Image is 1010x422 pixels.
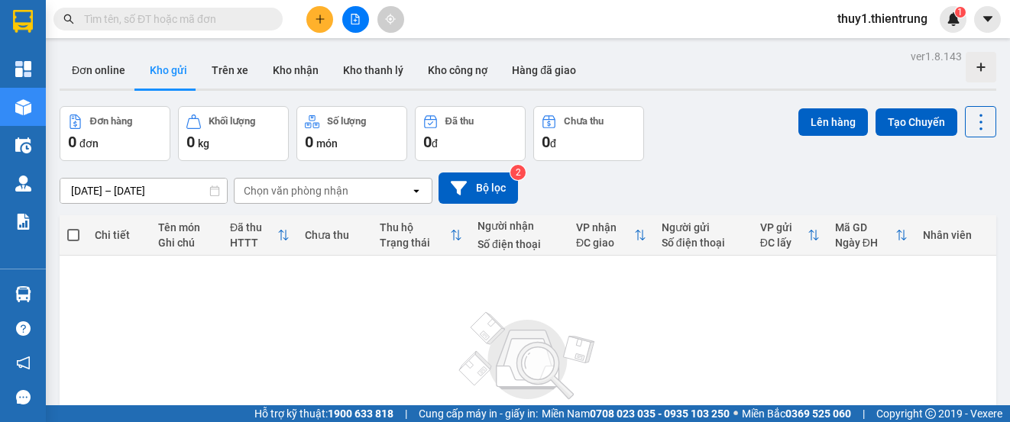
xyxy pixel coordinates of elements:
[955,7,966,18] sup: 1
[372,215,470,256] th: Toggle SortBy
[385,14,396,24] span: aim
[178,106,289,161] button: Khối lượng0kg
[60,52,138,89] button: Đơn online
[90,116,132,127] div: Đơn hàng
[60,106,170,161] button: Đơn hàng0đơn
[209,116,255,127] div: Khối lượng
[327,116,366,127] div: Số lượng
[835,237,896,249] div: Ngày ĐH
[84,11,264,27] input: Tìm tên, số ĐT hoặc mã đơn
[199,52,261,89] button: Trên xe
[15,176,31,192] img: warehouse-icon
[760,237,808,249] div: ĐC lấy
[863,405,865,422] span: |
[947,12,960,26] img: icon-new-feature
[785,408,851,420] strong: 0369 525 060
[222,215,297,256] th: Toggle SortBy
[331,52,416,89] button: Kho thanh lý
[230,221,277,234] div: Đã thu
[244,183,348,198] div: Chọn văn phòng nhận
[13,10,33,33] img: logo-vxr
[733,411,738,417] span: ⚪️
[261,52,331,89] button: Kho nhận
[377,6,404,33] button: aim
[405,405,407,422] span: |
[316,137,338,150] span: món
[15,61,31,77] img: dashboard-icon
[477,238,561,250] div: Số điện thoại
[296,106,407,161] button: Số lượng0món
[16,390,31,404] span: message
[415,106,526,161] button: Đã thu0đ
[350,14,361,24] span: file-add
[510,165,526,180] sup: 2
[662,221,745,234] div: Người gửi
[158,221,215,234] div: Tên món
[876,108,957,136] button: Tạo Chuyến
[15,286,31,302] img: warehouse-icon
[445,116,474,127] div: Đã thu
[981,12,995,26] span: caret-down
[576,237,634,249] div: ĐC giao
[590,408,730,420] strong: 0708 023 035 - 0935 103 250
[662,237,745,249] div: Số điện thoại
[568,215,654,256] th: Toggle SortBy
[500,52,588,89] button: Hàng đã giao
[419,405,538,422] span: Cung cấp máy in - giấy in:
[925,408,936,419] span: copyright
[198,137,209,150] span: kg
[380,237,450,249] div: Trạng thái
[305,133,313,151] span: 0
[911,48,962,65] div: ver 1.8.143
[305,229,364,241] div: Chưa thu
[742,405,851,422] span: Miền Bắc
[79,137,99,150] span: đơn
[966,52,996,82] div: Tạo kho hàng mới
[230,237,277,249] div: HTTT
[753,215,827,256] th: Toggle SortBy
[835,221,896,234] div: Mã GD
[957,7,963,18] span: 1
[186,133,195,151] span: 0
[827,215,916,256] th: Toggle SortBy
[760,221,808,234] div: VP gửi
[158,237,215,249] div: Ghi chú
[95,229,143,241] div: Chi tiết
[328,408,393,420] strong: 1900 633 818
[15,137,31,153] img: warehouse-icon
[63,14,74,24] span: search
[550,137,556,150] span: đ
[15,99,31,115] img: warehouse-icon
[477,220,561,232] div: Người nhận
[306,6,333,33] button: plus
[423,133,432,151] span: 0
[416,52,500,89] button: Kho công nợ
[576,221,634,234] div: VP nhận
[542,405,730,422] span: Miền Nam
[542,133,550,151] span: 0
[439,172,518,204] button: Bộ lọc
[138,52,199,89] button: Kho gửi
[315,14,325,24] span: plus
[798,108,868,136] button: Lên hàng
[15,214,31,230] img: solution-icon
[923,229,989,241] div: Nhân viên
[825,9,940,28] span: thuy1.thientrung
[342,6,369,33] button: file-add
[68,133,76,151] span: 0
[410,185,422,197] svg: open
[16,321,31,336] span: question-circle
[16,356,31,370] span: notification
[432,137,438,150] span: đ
[254,405,393,422] span: Hỗ trợ kỹ thuật:
[452,303,604,410] img: svg+xml;base64,PHN2ZyBjbGFzcz0ibGlzdC1wbHVnX19zdmciIHhtbG5zPSJodHRwOi8vd3d3LnczLm9yZy8yMDAwL3N2Zy...
[533,106,644,161] button: Chưa thu0đ
[974,6,1001,33] button: caret-down
[564,116,604,127] div: Chưa thu
[380,221,450,234] div: Thu hộ
[60,179,227,203] input: Select a date range.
